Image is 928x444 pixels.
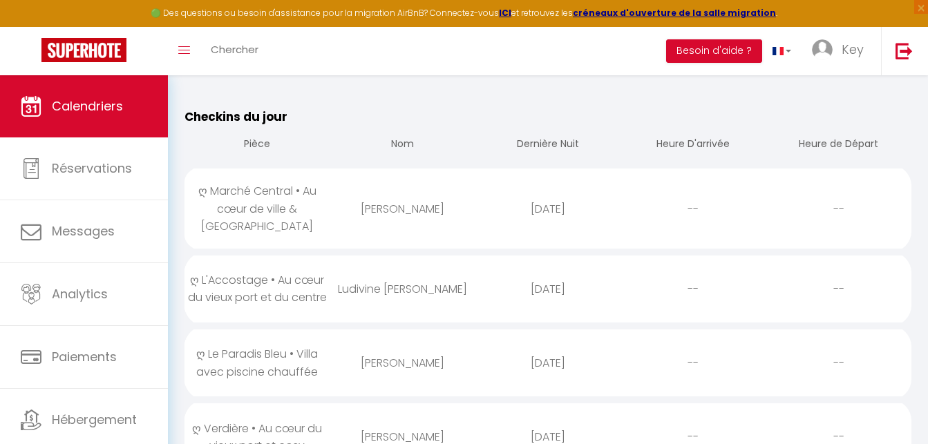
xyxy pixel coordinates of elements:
[475,340,621,385] div: [DATE]
[200,27,269,75] a: Chercher
[184,331,330,394] div: ღ Le Paradis Bleu • Villa avec piscine chauffée
[621,126,766,165] th: Heure D'arrivée
[184,258,330,320] div: ღ L'Accostage • Au cœur du vieux port et du centre
[621,340,766,385] div: --
[621,267,766,311] div: --
[52,160,132,177] span: Réservations
[766,340,911,385] div: --
[802,27,881,75] a: ... Key
[52,97,123,115] span: Calendriers
[184,126,330,165] th: Pièce
[499,7,511,19] a: ICI
[184,168,330,248] div: ღ Marché Central • Au cœur de ville & [GEOGRAPHIC_DATA]
[475,267,621,311] div: [DATE]
[621,186,766,231] div: --
[330,186,475,231] div: [PERSON_NAME]
[41,38,126,62] img: Super Booking
[330,340,475,385] div: [PERSON_NAME]
[766,186,911,231] div: --
[666,39,762,63] button: Besoin d'aide ?
[184,108,287,125] span: Checkins du jour
[573,7,776,19] a: créneaux d'ouverture de la salle migration
[766,267,911,311] div: --
[52,285,108,302] span: Analytics
[11,6,53,47] button: Ouvrir le widget de chat LiveChat
[842,41,864,58] span: Key
[475,126,621,165] th: Dernière Nuit
[211,42,258,57] span: Chercher
[330,267,475,311] div: Ludivine [PERSON_NAME]
[766,126,911,165] th: Heure de Départ
[52,411,137,428] span: Hébergement
[52,348,117,365] span: Paiements
[52,222,115,240] span: Messages
[812,39,833,60] img: ...
[330,126,475,165] th: Nom
[896,42,913,59] img: logout
[475,186,621,231] div: [DATE]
